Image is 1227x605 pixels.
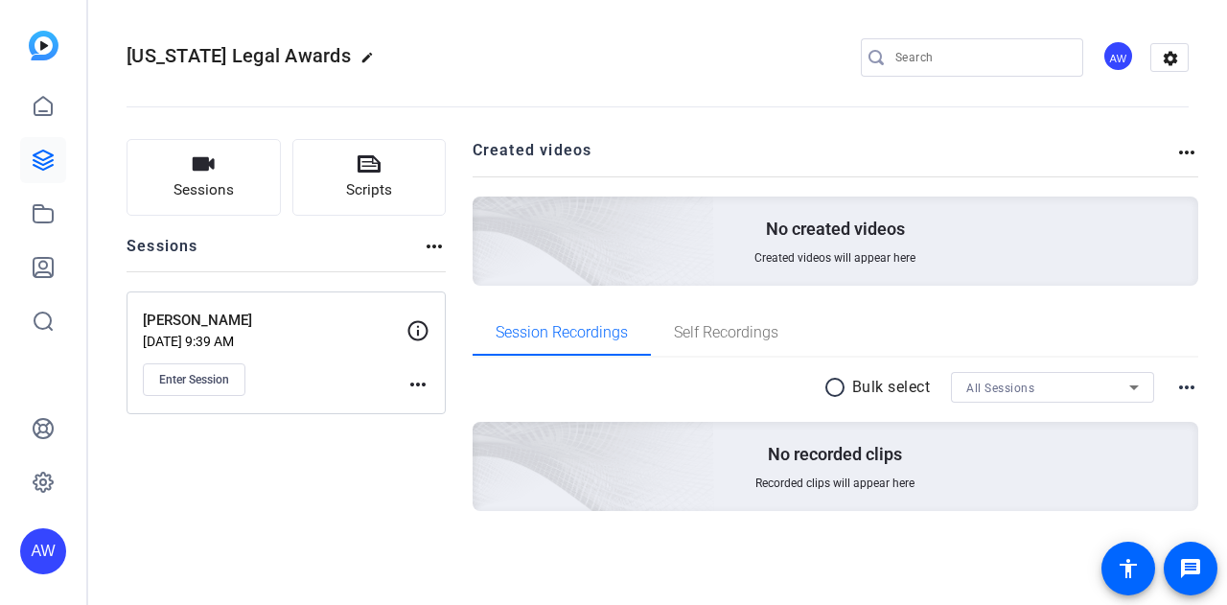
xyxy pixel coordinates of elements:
p: Bulk select [852,376,931,399]
div: AW [20,528,66,574]
img: Creted videos background [258,7,715,423]
mat-icon: more_horiz [1175,376,1198,399]
button: Scripts [292,139,447,216]
p: No recorded clips [768,443,902,466]
mat-icon: more_horiz [406,373,429,396]
span: Enter Session [159,372,229,387]
p: [PERSON_NAME] [143,310,406,332]
span: Sessions [174,179,234,201]
mat-icon: radio_button_unchecked [823,376,852,399]
input: Search [895,46,1068,69]
div: AW [1102,40,1134,72]
span: Self Recordings [674,325,778,340]
mat-icon: message [1179,557,1202,580]
mat-icon: accessibility [1117,557,1140,580]
mat-icon: more_horiz [1175,141,1198,164]
p: [DATE] 9:39 AM [143,334,406,349]
span: Scripts [346,179,392,201]
span: All Sessions [966,382,1034,395]
span: Session Recordings [496,325,628,340]
mat-icon: settings [1151,44,1190,73]
span: Created videos will appear here [754,250,915,266]
h2: Created videos [473,139,1176,176]
button: Sessions [127,139,281,216]
span: Recorded clips will appear here [755,476,914,491]
mat-icon: more_horiz [423,235,446,258]
p: No created videos [766,218,905,241]
mat-icon: edit [360,51,383,74]
h2: Sessions [127,235,198,271]
ngx-avatar: Alyssa Woulfe [1102,40,1136,74]
button: Enter Session [143,363,245,396]
span: [US_STATE] Legal Awards [127,44,351,67]
img: blue-gradient.svg [29,31,58,60]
